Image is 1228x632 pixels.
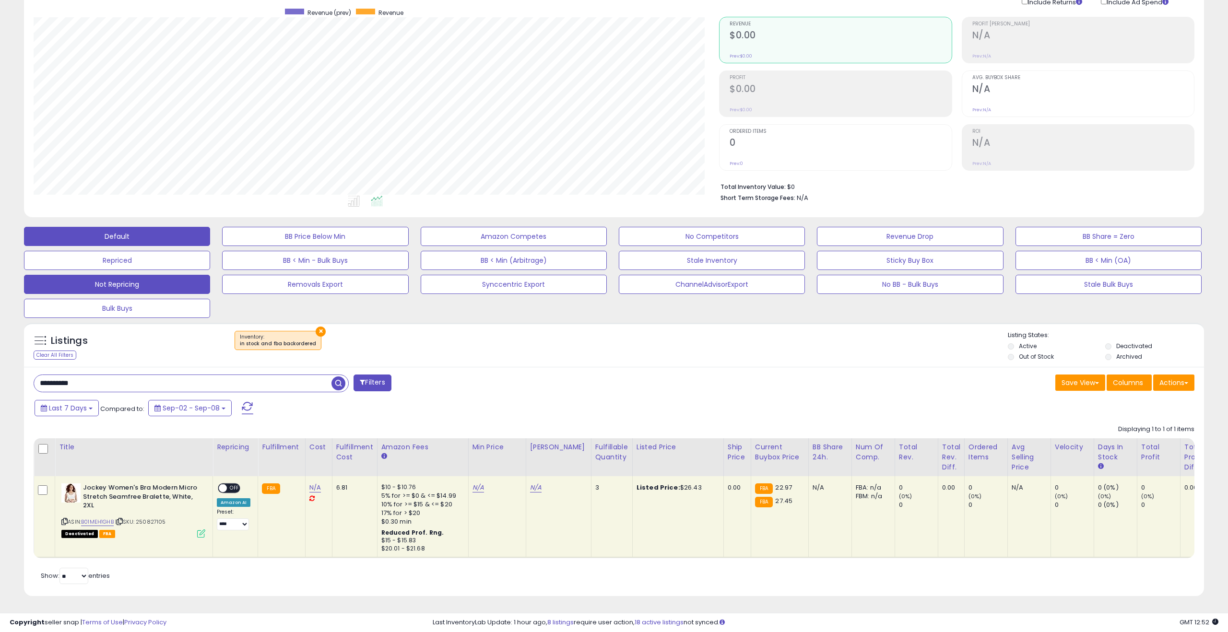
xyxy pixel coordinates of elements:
h2: N/A [972,30,1194,43]
a: 8 listings [547,618,574,627]
button: Actions [1153,375,1194,391]
button: ChannelAdvisorExport [619,275,805,294]
h5: Listings [51,334,88,348]
p: Listing States: [1008,331,1204,340]
span: 22.97 [775,483,792,492]
button: Columns [1107,375,1152,391]
div: 3 [595,483,625,492]
span: Revenue (prev) [307,9,351,17]
div: Avg Selling Price [1012,442,1047,472]
b: Listed Price: [637,483,680,492]
button: Removals Export [222,275,408,294]
div: 0.00 [942,483,957,492]
span: FBA [99,530,116,538]
label: Archived [1116,352,1142,361]
button: Synccentric Export [421,275,607,294]
small: Prev: N/A [972,161,991,166]
div: Preset: [217,509,250,530]
a: N/A [530,483,542,492]
a: N/A [309,483,321,492]
div: Last InventoryLab Update: 1 hour ago, require user action, not synced. [433,618,1218,627]
small: (0%) [968,492,982,500]
button: BB Share = Zero [1015,227,1202,246]
button: Not Repricing [24,275,210,294]
div: in stock and fba backordered [240,340,316,347]
span: N/A [797,193,808,202]
div: 0 [968,483,1007,492]
div: 0 [1055,501,1094,509]
div: FBM: n/a [856,492,887,501]
small: (0%) [1055,492,1068,500]
b: Short Term Storage Fees: [720,194,795,202]
div: Total Profit Diff. [1184,442,1203,472]
div: $20.01 - $21.68 [381,545,461,553]
button: Default [24,227,210,246]
div: [PERSON_NAME] [530,442,587,452]
h2: N/A [972,137,1194,150]
span: Revenue [730,22,951,27]
button: No BB - Bulk Buys [817,275,1003,294]
small: (0%) [1141,492,1155,500]
span: Show: entries [41,571,110,580]
div: seller snap | | [10,618,166,627]
div: Velocity [1055,442,1090,452]
button: Filters [354,375,391,391]
span: Inventory : [240,333,316,348]
button: BB < Min - Bulk Buys [222,251,408,270]
div: BB Share 24h. [813,442,848,462]
div: Displaying 1 to 1 of 1 items [1118,425,1194,434]
small: FBA [755,497,773,507]
div: Current Buybox Price [755,442,804,462]
div: $0.30 min [381,517,461,526]
small: FBA [262,483,280,494]
span: 2025-09-18 12:52 GMT [1180,618,1218,627]
small: Prev: N/A [972,107,991,113]
div: 0.00 [728,483,744,492]
div: Total Profit [1141,442,1176,462]
div: 6.81 [336,483,370,492]
small: Prev: $0.00 [730,107,752,113]
button: Amazon Competes [421,227,607,246]
div: Fulfillable Quantity [595,442,628,462]
div: Total Rev. [899,442,934,462]
button: Revenue Drop [817,227,1003,246]
button: Save View [1055,375,1105,391]
div: $10 - $10.76 [381,483,461,492]
span: ROI [972,129,1194,134]
b: Total Inventory Value: [720,183,786,191]
div: ASIN: [61,483,205,537]
span: 27.45 [775,496,792,505]
img: 41xEM1A46YL._SL40_.jpg [61,483,81,503]
small: (0%) [899,492,912,500]
div: 0 [1141,501,1180,509]
a: 18 active listings [635,618,684,627]
a: Privacy Policy [124,618,166,627]
button: BB < Min (OA) [1015,251,1202,270]
div: N/A [813,483,844,492]
div: Cost [309,442,328,452]
a: Terms of Use [82,618,123,627]
button: Stale Inventory [619,251,805,270]
span: | SKU: 250827105 [115,518,166,526]
label: Active [1019,342,1037,350]
button: Last 7 Days [35,400,99,416]
a: B01MEH1GHB [81,518,114,526]
div: $26.43 [637,483,716,492]
span: Columns [1113,378,1143,387]
button: Sticky Buy Box [817,251,1003,270]
span: Ordered Items [730,129,951,134]
small: Prev: 0 [730,161,743,166]
span: Profit [730,75,951,81]
button: Stale Bulk Buys [1015,275,1202,294]
div: 0 [899,501,938,509]
small: (0%) [1098,492,1111,500]
div: Fulfillment [262,442,301,452]
button: Bulk Buys [24,299,210,318]
button: Sep-02 - Sep-08 [148,400,232,416]
div: Ordered Items [968,442,1004,462]
small: Amazon Fees. [381,452,387,461]
div: Title [59,442,209,452]
div: 10% for >= $15 & <= $20 [381,500,461,509]
span: Avg. Buybox Share [972,75,1194,81]
strong: Copyright [10,618,45,627]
